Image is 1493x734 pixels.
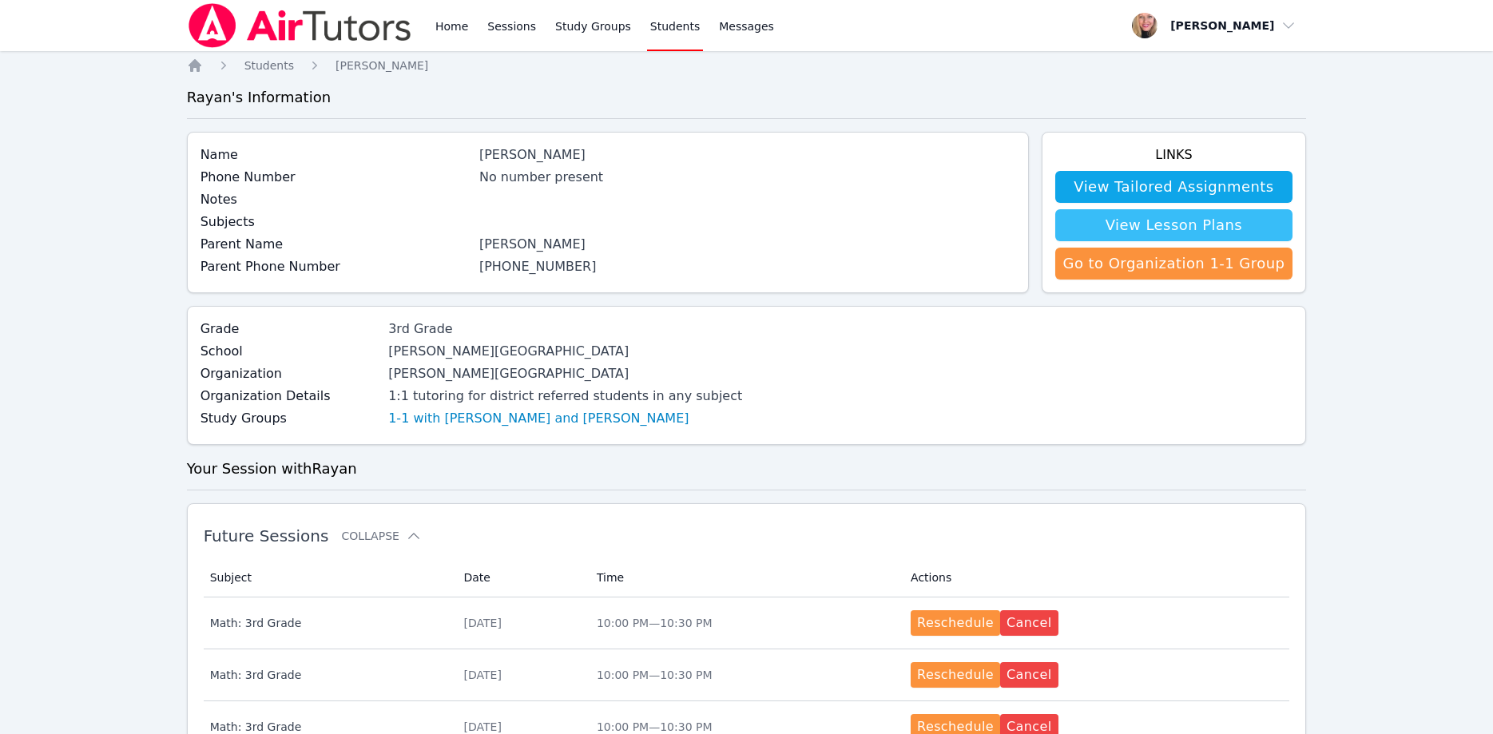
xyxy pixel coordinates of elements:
span: 10:00 PM — 10:30 PM [597,617,713,629]
label: School [201,342,379,361]
label: Study Groups [201,409,379,428]
span: [PERSON_NAME] [336,59,428,72]
div: [PERSON_NAME] [479,235,1015,254]
a: Students [244,58,294,73]
span: 10:00 PM — 10:30 PM [597,720,713,733]
div: [PERSON_NAME] [479,145,1015,165]
div: 1:1 tutoring for district referred students in any subject [388,387,742,406]
nav: Breadcrumb [187,58,1307,73]
span: Future Sessions [204,526,329,546]
button: Reschedule [911,610,1000,636]
span: Math: 3rd Grade [210,667,445,683]
th: Time [587,558,901,597]
a: View Tailored Assignments [1055,171,1293,203]
label: Subjects [201,212,470,232]
label: Organization [201,364,379,383]
button: Collapse [341,528,421,544]
span: 10:00 PM — 10:30 PM [597,669,713,681]
tr: Math: 3rd Grade[DATE]10:00 PM—10:30 PMRescheduleCancel [204,649,1290,701]
div: [DATE] [464,667,578,683]
span: Messages [719,18,774,34]
a: [PHONE_NUMBER] [479,259,597,274]
h3: Rayan 's Information [187,86,1307,109]
button: Reschedule [911,662,1000,688]
a: View Lesson Plans [1055,209,1293,241]
button: Cancel [1000,610,1058,636]
label: Parent Phone Number [201,257,470,276]
th: Date [455,558,587,597]
tr: Math: 3rd Grade[DATE]10:00 PM—10:30 PMRescheduleCancel [204,597,1290,649]
div: 3rd Grade [388,319,742,339]
a: Go to Organization 1-1 Group [1055,248,1293,280]
th: Subject [204,558,455,597]
div: [PERSON_NAME][GEOGRAPHIC_DATA] [388,364,742,383]
span: Students [244,59,294,72]
label: Notes [201,190,470,209]
label: Name [201,145,470,165]
a: [PERSON_NAME] [336,58,428,73]
span: Math: 3rd Grade [210,615,445,631]
div: No number present [479,168,1015,187]
h4: Links [1055,145,1293,165]
div: [DATE] [464,615,578,631]
h3: Your Session with Rayan [187,458,1307,480]
img: Air Tutors [187,3,413,48]
label: Organization Details [201,387,379,406]
div: [PERSON_NAME][GEOGRAPHIC_DATA] [388,342,742,361]
th: Actions [901,558,1289,597]
a: 1-1 with [PERSON_NAME] and [PERSON_NAME] [388,409,689,428]
button: Cancel [1000,662,1058,688]
label: Phone Number [201,168,470,187]
label: Parent Name [201,235,470,254]
label: Grade [201,319,379,339]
